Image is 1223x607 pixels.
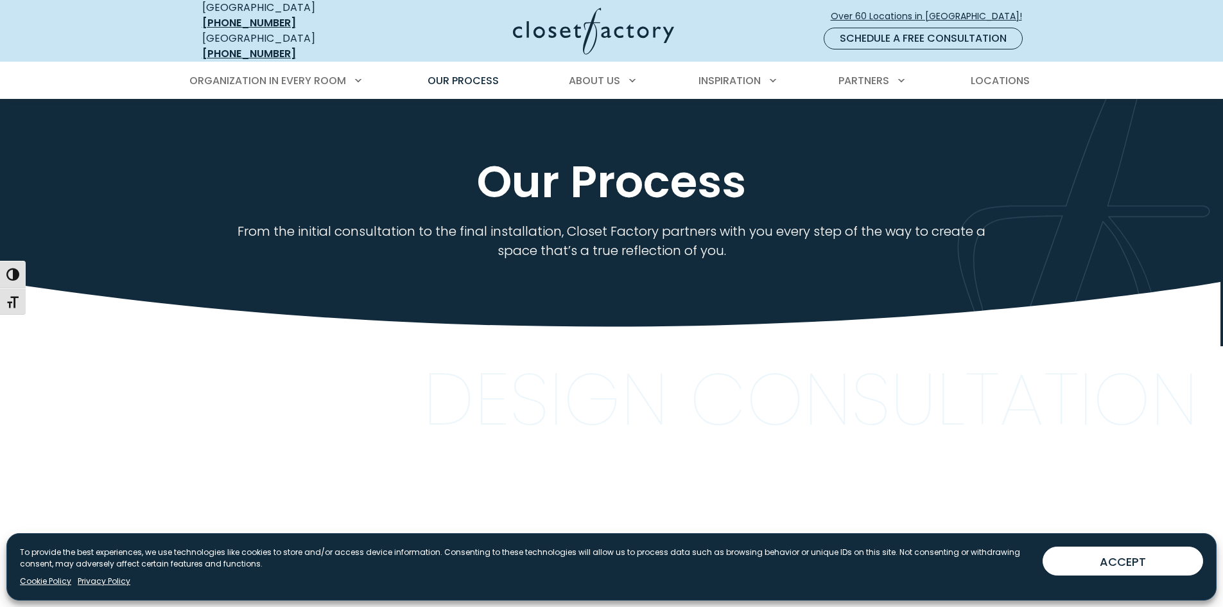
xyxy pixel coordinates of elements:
a: Privacy Policy [78,576,130,587]
button: ACCEPT [1043,547,1203,576]
a: Schedule a Free Consultation [824,28,1023,49]
p: Design Consultation [423,372,1198,427]
span: About Us [569,73,620,88]
img: Closet Factory Logo [513,8,674,55]
div: [GEOGRAPHIC_DATA] [202,31,388,62]
span: Our Process [428,73,499,88]
h1: Our Process [200,157,1024,206]
p: From the initial consultation to the final installation, Closet Factory partners with you every s... [234,222,989,260]
a: [PHONE_NUMBER] [202,15,296,30]
span: Partners [838,73,889,88]
nav: Primary Menu [180,63,1043,99]
a: Cookie Policy [20,576,71,587]
span: Over 60 Locations in [GEOGRAPHIC_DATA]! [831,10,1032,23]
span: Inspiration [698,73,761,88]
span: Locations [971,73,1030,88]
a: Over 60 Locations in [GEOGRAPHIC_DATA]! [830,5,1033,28]
p: To provide the best experiences, we use technologies like cookies to store and/or access device i... [20,547,1032,570]
span: Organization in Every Room [189,73,346,88]
a: [PHONE_NUMBER] [202,46,296,61]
